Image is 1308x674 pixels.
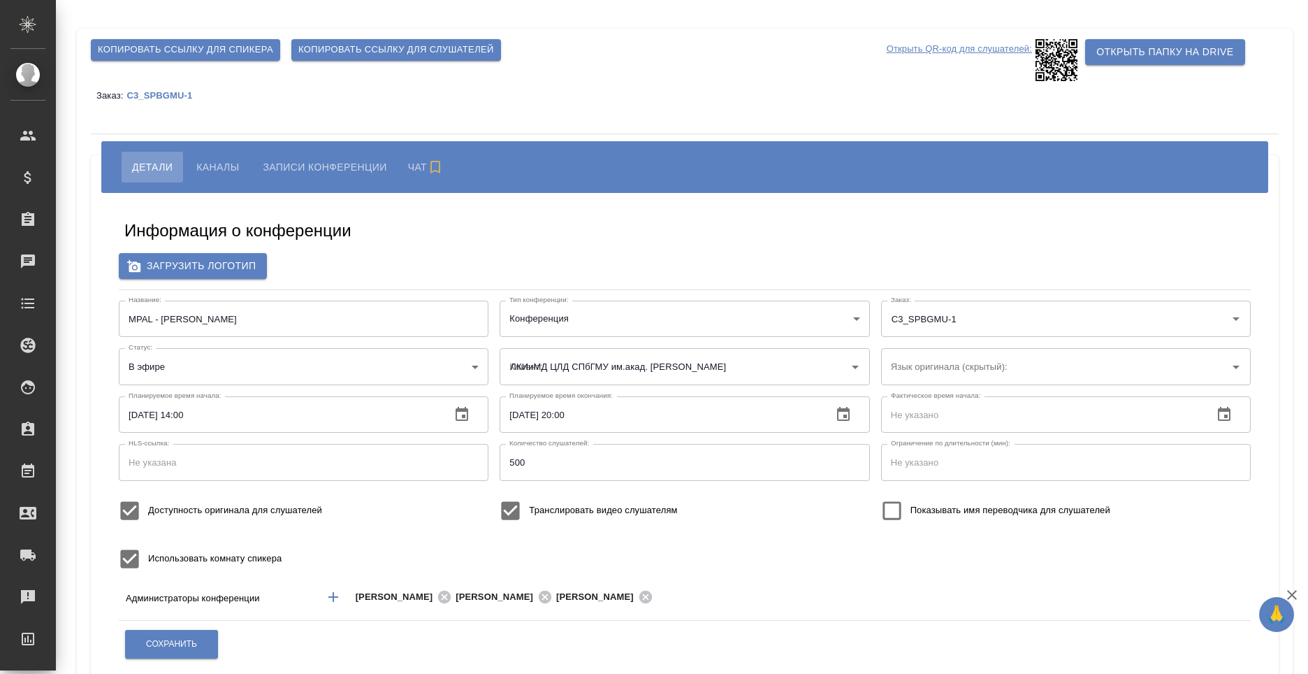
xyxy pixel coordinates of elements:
[298,42,494,58] span: Копировать ссылку для слушателей
[119,348,488,385] div: В эфире
[126,591,312,605] p: Администраторы конференции
[126,90,203,101] p: C3_SPBGMU-1
[148,552,282,566] span: Использовать комнату спикера
[119,253,267,279] label: Загрузить логотип
[1096,43,1233,61] span: Открыть папку на Drive
[119,301,488,337] input: Не указан
[1226,357,1246,377] button: Open
[427,159,444,175] svg: Подписаться
[148,503,322,517] span: Доступность оригинала для слушателей
[130,257,256,275] span: Загрузить логотип
[196,159,239,175] span: Каналы
[1226,309,1246,329] button: Open
[500,444,869,480] input: Не указано
[556,589,657,606] div: [PERSON_NAME]
[845,357,865,377] button: Open
[263,159,386,175] span: Записи конференции
[119,444,488,480] input: Не указана
[119,396,439,433] input: Не указано
[500,396,820,433] input: Не указано
[132,159,173,175] span: Детали
[356,589,456,606] div: [PERSON_NAME]
[881,444,1251,480] input: Не указано
[456,589,556,606] div: [PERSON_NAME]
[500,301,869,337] div: Конференция
[1085,39,1244,65] button: Открыть папку на Drive
[456,590,542,604] span: [PERSON_NAME]
[146,638,197,650] span: Сохранить
[529,503,677,517] span: Транслировать видео слушателям
[291,39,501,61] button: Копировать ссылку для слушателей
[556,590,642,604] span: [PERSON_NAME]
[126,89,203,101] a: C3_SPBGMU-1
[887,39,1032,81] p: Открыть QR-код для слушателей:
[317,580,350,614] button: Добавить менеджера
[96,90,126,101] p: Заказ:
[1143,596,1146,598] button: Open
[91,39,280,61] button: Копировать ссылку для спикера
[408,159,447,175] span: Чат
[1265,600,1288,629] span: 🙏
[910,503,1110,517] span: Показывать имя переводчика для слушателей
[356,590,442,604] span: [PERSON_NAME]
[98,42,273,58] span: Копировать ссылку для спикера
[881,396,1202,433] input: Не указано
[1259,597,1294,632] button: 🙏
[124,220,351,242] h5: Информация о конференции
[125,630,218,659] button: Сохранить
